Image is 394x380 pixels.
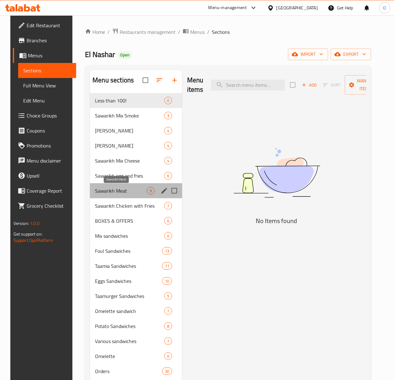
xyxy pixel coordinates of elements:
[27,37,71,44] span: Branches
[13,230,42,238] span: Get support on:
[18,78,76,93] a: Full Menu View
[27,127,71,134] span: Coupons
[28,52,71,59] span: Menus
[165,173,172,179] span: 6
[90,123,182,138] div: [PERSON_NAME]4
[383,4,386,11] span: O
[18,93,76,108] a: Edit Menu
[95,142,164,149] span: [PERSON_NAME]
[165,338,172,344] span: 7
[183,28,205,36] a: Menus
[13,18,76,33] a: Edit Restaurant
[108,28,110,36] li: /
[167,73,182,88] button: Add section
[95,352,164,360] span: Omelette
[95,262,162,270] span: Taamia Sandwiches
[90,108,182,123] div: Sawarikh Mix Smoke3
[162,278,172,284] span: 10
[288,49,328,60] button: import
[85,28,105,36] a: Home
[13,108,76,123] a: Choice Groups
[95,217,164,225] span: BOXES & OFFERS
[164,112,172,119] div: items
[345,75,387,95] button: Manage items
[165,203,172,209] span: 7
[164,232,172,240] div: items
[147,188,154,194] span: 9
[198,131,355,214] img: dish.svg
[95,127,164,134] span: [PERSON_NAME]
[95,277,162,285] span: Eggs Sandwiches
[112,28,176,36] a: Restaurants management
[18,63,76,78] a: Sections
[90,243,182,258] div: Foul Sandwiches13
[118,51,132,59] div: Open
[165,323,172,329] span: 8
[165,218,172,224] span: 6
[164,322,172,330] div: items
[92,75,134,85] h2: Menu sections
[27,157,71,164] span: Menu disclaimer
[211,80,285,91] input: search
[13,153,76,168] a: Menu disclaimer
[162,277,172,285] div: items
[95,187,147,195] span: Sawarikh Meat
[90,93,182,108] div: Less than 100!0
[350,77,382,93] span: Manage items
[95,307,164,315] span: Omelette sandwich
[90,319,182,334] div: Potato Sandwiches8
[13,236,53,244] a: Support.OpsPlatform
[23,67,71,74] span: Sections
[162,247,172,255] div: items
[13,123,76,138] a: Coupons
[95,142,164,149] div: Sawarikh Fries
[165,158,172,164] span: 4
[13,48,76,63] a: Menus
[27,142,71,149] span: Promotions
[90,304,182,319] div: Omelette sandwich7
[299,80,319,90] span: Add item
[162,263,172,269] span: 11
[165,293,172,299] span: 5
[165,128,172,134] span: 4
[162,367,172,375] div: items
[331,49,371,60] button: export
[95,172,164,180] span: Sawarikh egg and fries
[164,97,172,104] div: items
[212,28,230,36] span: Sections
[190,28,205,36] span: Menus
[165,233,172,239] span: 6
[187,75,203,94] h2: Menu items
[95,247,162,255] span: Foul Sandwiches
[13,168,76,183] a: Upsell
[95,337,164,345] span: Various sandwiches
[178,28,180,36] li: /
[85,28,371,36] nav: breadcrumb
[95,322,164,330] div: Potato Sandwiches
[152,73,167,88] span: Sort sections
[95,157,164,164] span: Sawarikh Mix Cheese
[139,74,152,87] span: Select all sections
[319,80,345,90] span: Select section first
[95,232,164,240] span: Mix sandwiches
[95,367,162,375] span: Orders
[90,349,182,364] div: Omelette6
[164,307,172,315] div: items
[90,273,182,289] div: Eggs Sandwiches10
[162,262,172,270] div: items
[90,168,182,183] div: Sawarikh egg and fries6
[90,364,182,379] div: Orders30
[27,112,71,119] span: Choice Groups
[27,202,71,210] span: Grocery Checklist
[90,183,182,198] div: Sawarikh Meat9edit
[207,28,209,36] li: /
[208,4,247,12] div: Menu-management
[95,202,164,210] span: Sawarikh Chicken with Fries
[90,258,182,273] div: Taamia Sandwiches11
[90,213,182,228] div: BOXES & OFFERS6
